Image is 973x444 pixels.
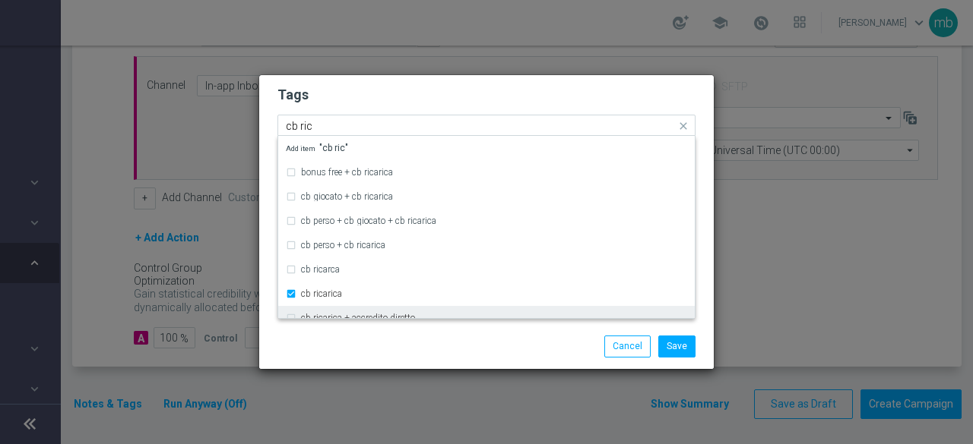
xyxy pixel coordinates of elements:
ng-dropdown-panel: Options list [277,136,696,319]
h2: Tags [277,86,696,104]
span: Add item [286,144,319,153]
label: cb ricarica [301,289,342,298]
div: cb ricarica + accredito diretto [286,306,687,330]
button: Save [658,335,696,357]
div: bonus free + cb ricarica [286,160,687,184]
div: cb ricarca [286,257,687,282]
label: cb perso + cb giocato + cb ricarica [301,216,436,225]
div: cb perso + cb ricarica [286,233,687,257]
ng-select: cb ricarica, cross-selling, star [277,115,696,136]
span: "cb ric" [286,143,348,153]
div: cb ricarica [286,282,687,306]
label: bonus free + cb ricarica [301,168,393,177]
label: cb ricarica + accredito diretto [301,313,415,323]
label: cb giocato + cb ricarica [301,192,393,201]
label: cb perso + cb ricarica [301,241,385,250]
div: cb perso + cb giocato + cb ricarica [286,209,687,233]
button: Cancel [604,335,651,357]
div: cb giocato + cb ricarica [286,184,687,209]
label: cb ricarca [301,265,340,274]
